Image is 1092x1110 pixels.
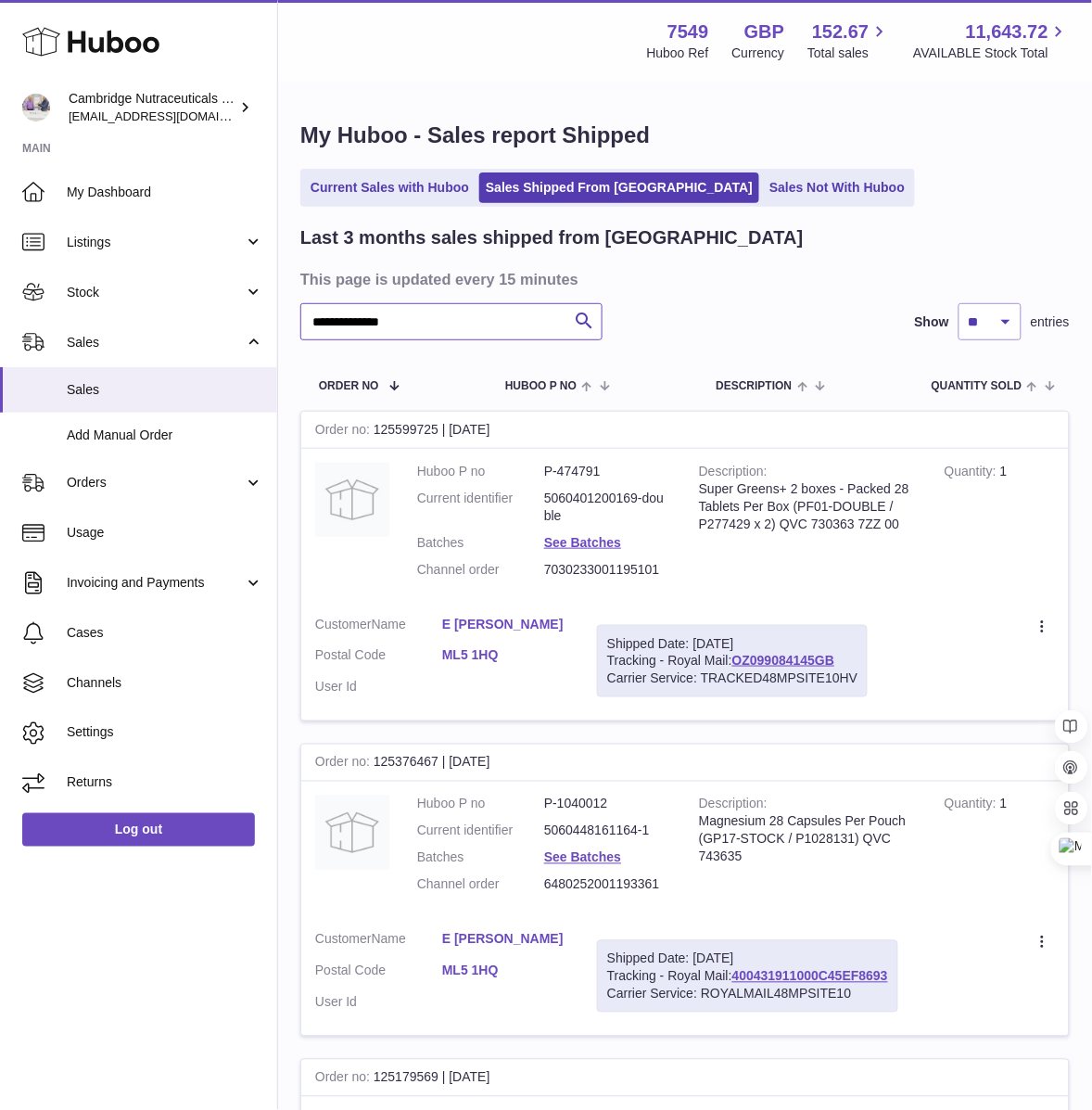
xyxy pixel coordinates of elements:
dt: Channel order [417,561,544,579]
span: Customer [315,617,372,632]
span: entries [1031,313,1070,331]
div: 125179569 | [DATE] [301,1060,1069,1097]
div: Currency [732,45,785,62]
dt: Name [315,616,442,638]
div: Super Greens+ 2 boxes - Packed 28 Tablets Per Box (PF01-DOUBLE / P277429 x 2) QVC 730363 7ZZ 00 [699,480,917,533]
span: Orders [67,474,244,491]
a: 152.67 Total sales [807,19,890,62]
span: Order No [319,380,379,392]
span: Sales [67,334,244,351]
span: AVAILABLE Stock Total [913,45,1070,62]
dt: Huboo P no [417,463,544,480]
strong: GBP [744,19,784,45]
a: E [PERSON_NAME] [442,931,569,949]
h3: This page is updated every 15 minutes [300,269,1065,289]
span: Channels [67,674,263,692]
div: Carrier Service: TRACKED48MPSITE10HV [607,670,857,687]
a: Log out [22,813,255,847]
dd: P-474791 [544,463,671,480]
a: Sales Shipped From [GEOGRAPHIC_DATA] [479,172,759,203]
a: OZ099084145GB [732,653,835,668]
span: Listings [67,234,244,251]
span: Cases [67,624,263,642]
dd: 5060401200169-double [544,490,671,525]
a: 400431911000C45EF8693 [732,969,888,984]
div: Cambridge Nutraceuticals Ltd [69,90,235,125]
dd: 5060448161164-1 [544,823,671,840]
img: qvc@camnutra.com [22,94,50,121]
strong: Order no [315,1070,374,1090]
span: Quantity Sold [932,380,1022,392]
span: Stock [67,284,244,301]
span: Settings [67,724,263,742]
img: no-photo.jpg [315,463,389,537]
a: Sales Not With Huboo [763,172,911,203]
label: Show [915,313,949,331]
div: 125376467 | [DATE] [301,745,1069,782]
span: My Dashboard [67,184,263,201]
dt: Name [315,931,442,953]
dt: Batches [417,534,544,552]
span: Description [716,380,792,392]
div: Tracking - Royal Mail: [597,940,898,1014]
span: Huboo P no [505,380,577,392]
dd: 6480252001193361 [544,876,671,894]
dt: User Id [315,678,442,695]
span: 11,643.72 [966,19,1048,45]
strong: Quantity [945,464,1000,483]
a: Current Sales with Huboo [304,172,476,203]
div: Huboo Ref [647,45,709,62]
div: 125599725 | [DATE] [301,412,1069,449]
strong: 7549 [667,19,709,45]
span: Total sales [807,45,890,62]
a: 11,643.72 AVAILABLE Stock Total [913,19,1070,62]
a: ML5 1HQ [442,963,569,980]
span: Add Manual Order [67,427,263,444]
dt: Current identifier [417,823,544,840]
td: 1 [931,782,1069,917]
strong: Order no [315,755,374,774]
strong: Description [699,464,768,483]
dd: P-1040012 [544,796,671,813]
h1: My Huboo - Sales report Shipped [300,121,1070,150]
span: Customer [315,932,372,947]
span: Sales [67,381,263,399]
span: [EMAIL_ADDRESS][DOMAIN_NAME] [69,108,273,123]
a: See Batches [544,535,621,550]
dd: 7030233001195101 [544,561,671,579]
span: 152.67 [812,19,869,45]
dt: Huboo P no [417,796,544,813]
span: Usage [67,524,263,542]
a: ML5 1HQ [442,646,569,664]
strong: Description [699,797,768,816]
dt: User Id [315,994,442,1012]
h2: Last 3 months sales shipped from [GEOGRAPHIC_DATA] [300,225,804,250]
div: Magnesium 28 Capsules Per Pouch (GP17-STOCK / P1028131) QVC 743635 [699,813,917,866]
div: Shipped Date: [DATE] [607,635,857,653]
a: E [PERSON_NAME] [442,616,569,633]
dt: Batches [417,849,544,867]
dt: Postal Code [315,963,442,985]
span: Returns [67,774,263,792]
a: See Batches [544,850,621,865]
img: no-photo.jpg [315,796,389,870]
td: 1 [931,449,1069,601]
dt: Channel order [417,876,544,894]
span: Invoicing and Payments [67,574,244,592]
strong: Order no [315,422,374,441]
div: Shipped Date: [DATE] [607,951,888,968]
dt: Postal Code [315,646,442,669]
strong: Quantity [945,797,1000,816]
div: Tracking - Royal Mail: [597,625,868,698]
dt: Current identifier [417,490,544,525]
div: Carrier Service: ROYALMAIL48MPSITE10 [607,986,888,1003]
